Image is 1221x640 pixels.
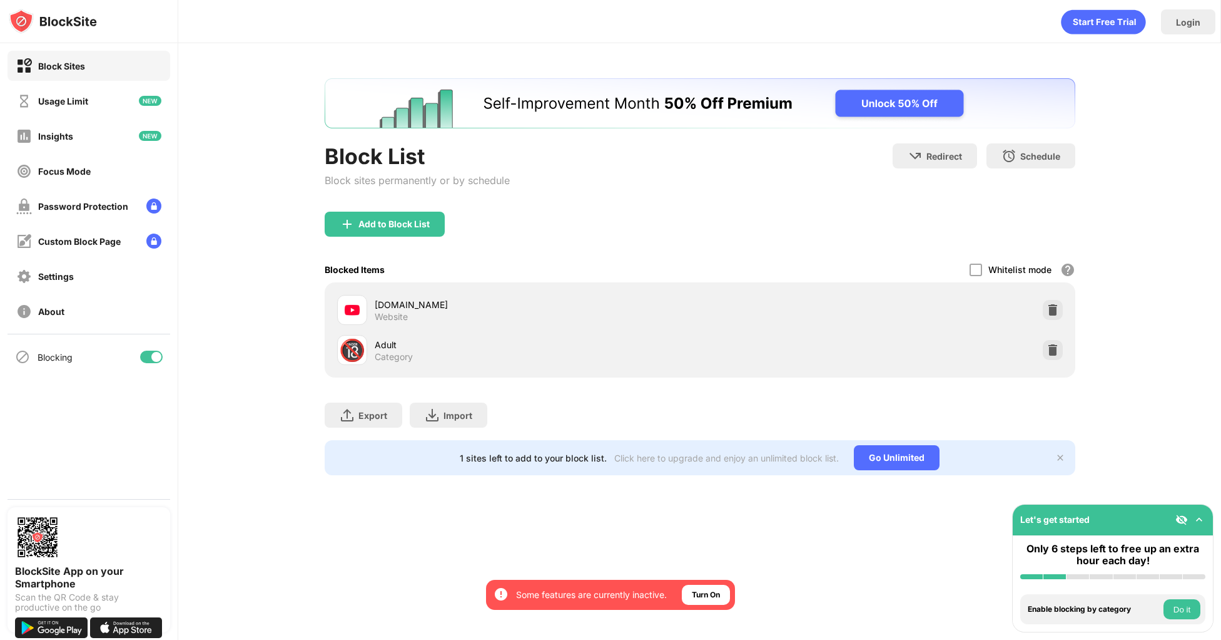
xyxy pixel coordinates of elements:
div: Insights [38,131,73,142]
div: Import [443,410,472,421]
div: [DOMAIN_NAME] [375,298,700,311]
img: lock-menu.svg [146,234,161,249]
div: Focus Mode [38,166,91,177]
div: Let's get started [1020,514,1090,525]
img: block-on.svg [16,58,32,74]
div: Turn On [692,589,720,601]
iframe: Banner [325,78,1075,128]
img: new-icon.svg [139,96,161,106]
div: Some features are currently inactive. [516,589,667,601]
img: options-page-qr-code.png [15,515,60,560]
div: Usage Limit [38,96,88,106]
div: Password Protection [38,201,128,212]
div: Category [375,351,413,363]
div: Login [1176,17,1200,28]
div: Block sites permanently or by schedule [325,174,510,187]
div: Export [358,410,387,421]
img: logo-blocksite.svg [9,9,97,34]
img: insights-off.svg [16,128,32,144]
div: Custom Block Page [38,236,121,247]
img: about-off.svg [16,304,32,319]
img: lock-menu.svg [146,199,161,214]
img: error-circle-white.svg [494,587,509,602]
img: password-protection-off.svg [16,199,32,214]
div: Block Sites [38,61,85,71]
img: favicons [345,302,360,317]
img: x-button.svg [1055,453,1065,463]
img: new-icon.svg [139,131,161,141]
div: Blocking [38,352,73,363]
div: 1 sites left to add to your block list. [460,453,607,463]
div: Enable blocking by category [1028,605,1160,614]
img: blocking-icon.svg [15,349,30,364]
div: Click here to upgrade and enjoy an unlimited block list. [614,453,839,463]
div: Website [375,311,408,323]
div: Add to Block List [358,219,430,229]
div: animation [1061,9,1146,34]
div: Go Unlimited [854,445,940,470]
img: settings-off.svg [16,269,32,284]
img: get-it-on-google-play.svg [15,617,88,638]
div: About [38,306,64,317]
img: focus-off.svg [16,163,32,179]
img: customize-block-page-off.svg [16,234,32,249]
div: Block List [325,143,510,169]
img: time-usage-off.svg [16,93,32,109]
div: Adult [375,338,700,351]
img: download-on-the-app-store.svg [90,617,163,638]
div: Only 6 steps left to free up an extra hour each day! [1020,543,1205,567]
div: Redirect [926,151,962,162]
div: Settings [38,271,74,282]
img: omni-setup-toggle.svg [1193,514,1205,526]
button: Do it [1163,599,1200,619]
div: Schedule [1020,151,1060,162]
div: Scan the QR Code & stay productive on the go [15,592,163,612]
div: BlockSite App on your Smartphone [15,565,163,590]
div: Whitelist mode [988,264,1051,275]
img: eye-not-visible.svg [1175,514,1188,526]
div: 🔞 [339,338,365,363]
div: Blocked Items [325,264,385,275]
